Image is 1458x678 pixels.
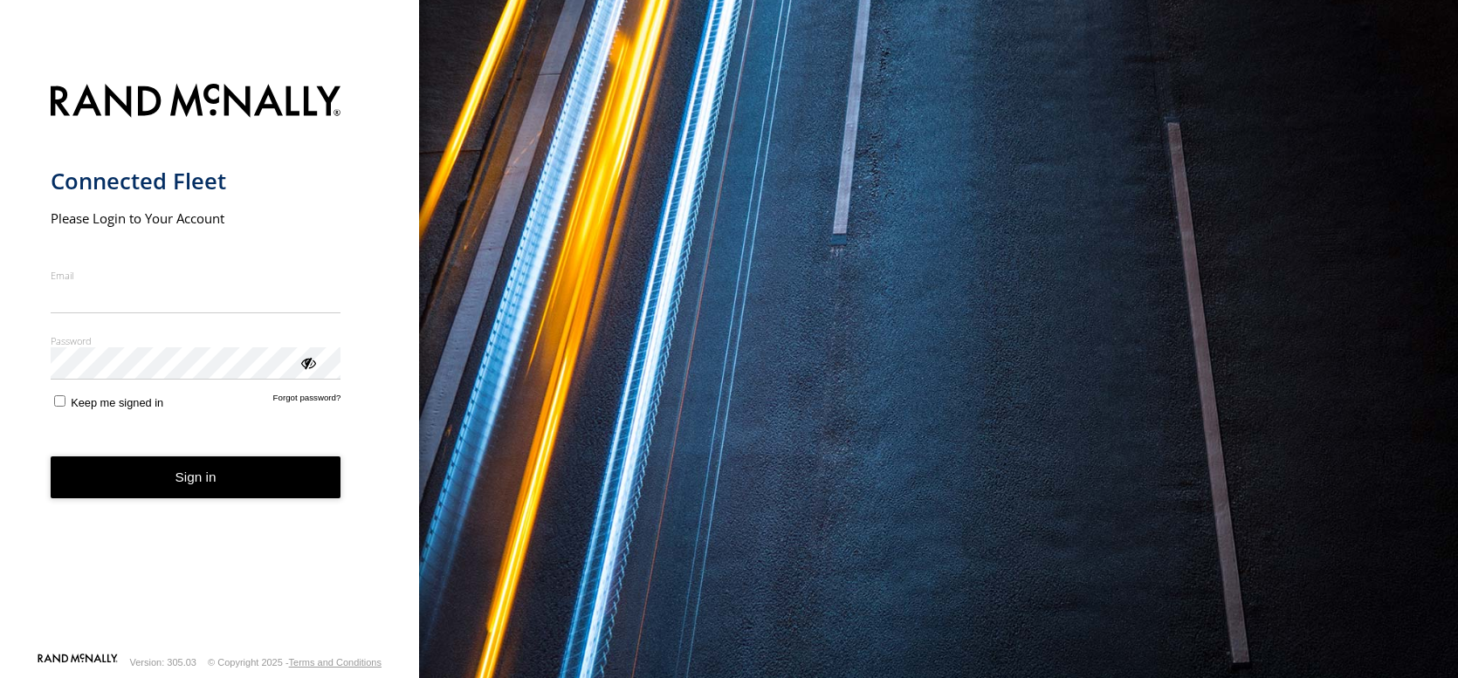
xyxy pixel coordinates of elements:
[51,456,341,499] button: Sign in
[273,393,341,409] a: Forgot password?
[51,334,341,347] label: Password
[130,657,196,668] div: Version: 305.03
[299,353,316,371] div: ViewPassword
[71,396,163,409] span: Keep me signed in
[51,209,341,227] h2: Please Login to Your Account
[38,654,118,671] a: Visit our Website
[51,167,341,195] h1: Connected Fleet
[54,395,65,407] input: Keep me signed in
[51,73,369,653] form: main
[51,269,341,282] label: Email
[289,657,382,668] a: Terms and Conditions
[208,657,382,668] div: © Copyright 2025 -
[51,80,341,125] img: Rand McNally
